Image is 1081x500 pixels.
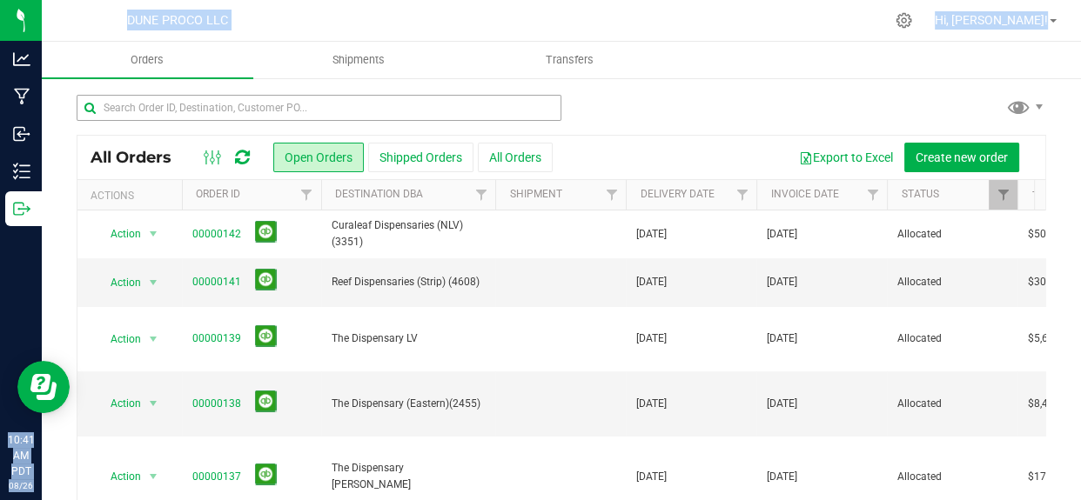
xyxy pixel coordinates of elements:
inline-svg: Analytics [13,50,30,68]
a: Order ID [196,188,240,200]
a: Filter [989,180,1017,210]
a: Destination DBA [335,188,423,200]
span: select [143,270,164,295]
button: Open Orders [273,143,364,172]
p: 08/26 [8,479,34,492]
inline-svg: Inventory [13,163,30,180]
span: Shipments [309,52,408,68]
a: Orders [42,42,253,78]
span: [DATE] [767,226,797,243]
span: [DATE] [636,274,667,290]
span: Allocated [897,469,1007,485]
span: $500.00 [1028,226,1067,243]
inline-svg: Manufacturing [13,88,30,105]
span: Orders [107,52,187,68]
span: $8,400.00 [1028,396,1075,412]
span: select [143,391,164,416]
a: 00000139 [192,330,241,347]
span: Action [95,270,142,295]
span: [DATE] [636,396,667,412]
span: Allocated [897,274,1007,290]
a: Filter [467,180,495,210]
span: Curaleaf Dispensaries (NLV) (3351) [332,217,485,250]
span: The Dispensary (Eastern)(2455) [332,396,485,412]
button: Export to Excel [788,143,904,172]
span: Hi, [PERSON_NAME]! [935,13,1048,27]
span: [DATE] [767,274,797,290]
span: select [143,327,164,351]
a: Shipments [253,42,465,78]
span: DUNE PROCO LLC [127,13,228,28]
a: Delivery Date [640,188,714,200]
input: Search Order ID, Destination, Customer PO... [77,95,561,121]
inline-svg: Inbound [13,125,30,143]
span: $5,600.00 [1028,330,1075,347]
span: [DATE] [767,469,797,485]
div: Manage settings [893,12,915,29]
span: Action [95,391,142,416]
button: Create new order [904,143,1019,172]
a: Shipment [509,188,561,200]
span: Allocated [897,396,1007,412]
span: Create new order [916,150,1008,164]
span: Allocated [897,226,1007,243]
span: Action [95,464,142,489]
span: Allocated [897,330,1007,347]
p: 10:41 AM PDT [8,432,34,479]
iframe: Resource center [17,361,70,413]
span: [DATE] [636,330,667,347]
a: Filter [728,180,756,210]
span: Transfers [522,52,617,68]
span: $17,500.00 [1028,469,1081,485]
a: Filter [858,180,887,210]
a: 00000137 [192,469,241,485]
a: Filter [292,180,321,210]
a: 00000141 [192,274,241,290]
a: Filter [597,180,626,210]
span: select [143,222,164,246]
span: [DATE] [767,396,797,412]
span: [DATE] [767,330,797,347]
span: The Dispensary LV [332,330,485,347]
button: All Orders [478,143,553,172]
span: select [143,464,164,489]
span: All Orders [91,148,189,167]
span: [DATE] [636,469,667,485]
div: Actions [91,190,175,202]
a: Transfers [464,42,675,78]
span: $300.00 [1028,274,1067,290]
span: Reef Dispensaries (Strip) (4608) [332,274,485,290]
a: 00000142 [192,226,241,243]
a: Invoice Date [770,188,838,200]
inline-svg: Outbound [13,200,30,217]
span: [DATE] [636,226,667,243]
span: Action [95,327,142,351]
span: The Dispensary [PERSON_NAME] [332,460,485,493]
button: Shipped Orders [368,143,473,172]
span: Action [95,222,142,246]
a: 00000138 [192,396,241,412]
a: Status [901,188,938,200]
